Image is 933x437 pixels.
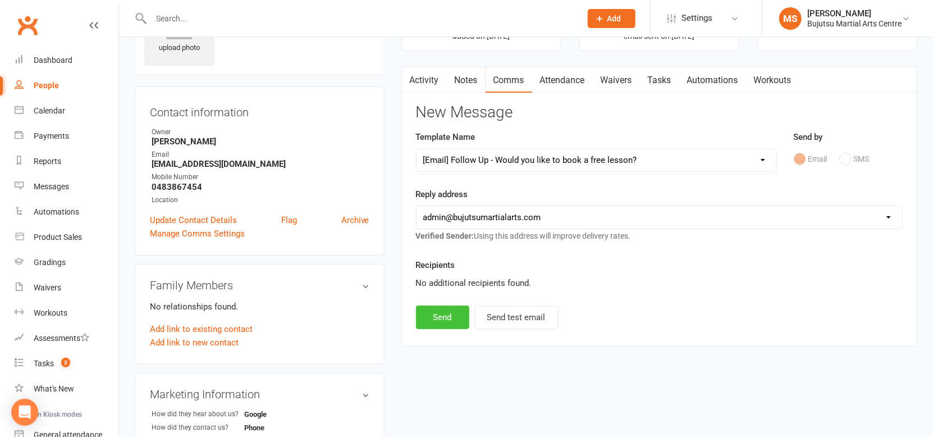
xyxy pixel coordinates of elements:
[150,388,369,400] h3: Marketing Information
[61,358,70,367] span: 3
[150,336,239,349] a: Add link to new contact
[150,213,237,227] a: Update Contact Details
[34,81,59,90] div: People
[779,7,802,30] div: MS
[447,67,486,93] a: Notes
[593,67,640,93] a: Waivers
[244,410,309,418] strong: Google
[416,188,468,201] label: Reply address
[34,233,82,242] div: Product Sales
[34,384,74,393] div: What's New
[34,359,54,368] div: Tasks
[416,104,903,121] h3: New Message
[416,258,455,272] label: Recipients
[15,48,118,73] a: Dashboard
[152,409,244,420] div: How did they hear about us?
[34,308,67,317] div: Workouts
[402,67,447,93] a: Activity
[416,130,475,144] label: Template Name
[150,279,369,292] h3: Family Members
[34,283,61,292] div: Waivers
[152,172,369,183] div: Mobile Number
[34,334,89,343] div: Assessments
[486,67,532,93] a: Comms
[15,275,118,301] a: Waivers
[341,213,369,227] a: Archive
[152,195,369,206] div: Location
[640,67,679,93] a: Tasks
[682,6,712,31] span: Settings
[34,157,61,166] div: Reports
[34,106,65,115] div: Calendar
[152,127,369,138] div: Owner
[152,422,244,433] div: How did they contact us?
[15,225,118,250] a: Product Sales
[148,11,573,26] input: Search...
[15,199,118,225] a: Automations
[15,376,118,402] a: What's New
[152,149,369,160] div: Email
[34,182,69,191] div: Messages
[15,98,118,124] a: Calendar
[11,399,38,426] div: Open Intercom Messenger
[34,207,79,216] div: Automations
[679,67,746,93] a: Automations
[588,9,635,28] button: Add
[15,174,118,199] a: Messages
[152,159,369,169] strong: [EMAIL_ADDRESS][DOMAIN_NAME]
[416,231,474,240] strong: Verified Sender:
[150,102,369,119] h3: Contact information
[416,306,469,329] button: Send
[15,124,118,149] a: Payments
[416,231,631,240] span: Using this address will improve delivery rates.
[15,351,118,376] a: Tasks 3
[15,301,118,326] a: Workouts
[15,73,118,98] a: People
[794,130,823,144] label: Send by
[15,326,118,351] a: Assessments
[281,213,297,227] a: Flag
[152,136,369,147] strong: [PERSON_NAME]
[15,250,118,275] a: Gradings
[746,67,799,93] a: Workouts
[34,131,69,140] div: Payments
[150,300,369,313] p: No relationships found.
[15,149,118,174] a: Reports
[474,306,559,329] button: Send test email
[807,19,902,29] div: Bujutsu Martial Arts Centre
[244,424,309,432] strong: Phone
[13,11,42,39] a: Clubworx
[607,14,621,23] span: Add
[150,227,245,240] a: Manage Comms Settings
[34,258,66,267] div: Gradings
[532,67,593,93] a: Attendance
[416,276,903,290] div: No additional recipients found.
[152,182,369,192] strong: 0483867454
[34,56,72,65] div: Dashboard
[807,8,902,19] div: [PERSON_NAME]
[150,322,253,336] a: Add link to existing contact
